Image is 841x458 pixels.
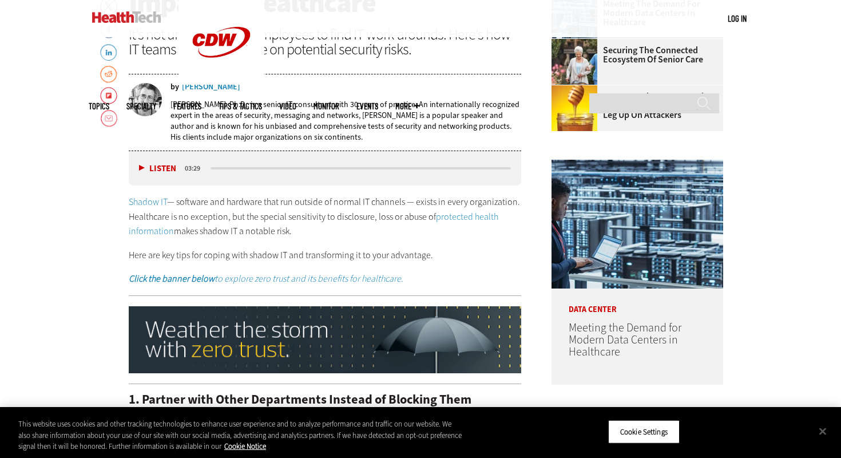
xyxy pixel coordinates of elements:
[552,92,716,120] a: AI-Powered Honeypots Give Healthcare Organizations a Leg Up on Attackers
[552,85,603,94] a: jar of honey with a honey dipper
[552,160,723,289] img: engineer with laptop overlooking data center
[178,76,264,88] a: CDW
[129,151,521,185] div: media player
[129,196,167,208] a: Shadow IT
[18,418,463,452] div: This website uses cookies and other tracking technologies to enhance user experience and to analy...
[279,102,296,110] a: Video
[129,393,521,406] h2: 1. Partner with Other Departments Instead of Blocking Them
[89,102,109,110] span: Topics
[129,273,403,285] em: to explore zero trust and its benefits for healthcare.
[356,102,378,110] a: Events
[810,418,835,444] button: Close
[92,11,161,23] img: Home
[126,102,156,110] span: Specialty
[314,102,339,110] a: MonITor
[224,441,266,451] a: More information about your privacy
[728,13,747,25] div: User menu
[552,289,723,314] p: Data Center
[183,163,209,173] div: duration
[129,306,521,374] img: Zero Trust Bundle
[139,164,176,173] button: Listen
[728,13,747,23] a: Log in
[552,85,597,131] img: jar of honey with a honey dipper
[129,273,403,285] a: Click the banner belowto explore zero trust and its benefits for healthcare.
[129,248,521,263] p: Here are key tips for coping with shadow IT and transforming it to your advantage.
[569,320,681,360] a: Meeting the Demand for Modern Data Centers in Healthcare
[129,195,521,239] p: — software and hardware that run outside of normal IT channels — exists in every organization. He...
[129,273,215,285] strong: Click the banner below
[173,102,201,110] a: Features
[608,420,680,444] button: Cookie Settings
[219,102,262,110] a: Tips & Tactics
[395,102,419,110] span: More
